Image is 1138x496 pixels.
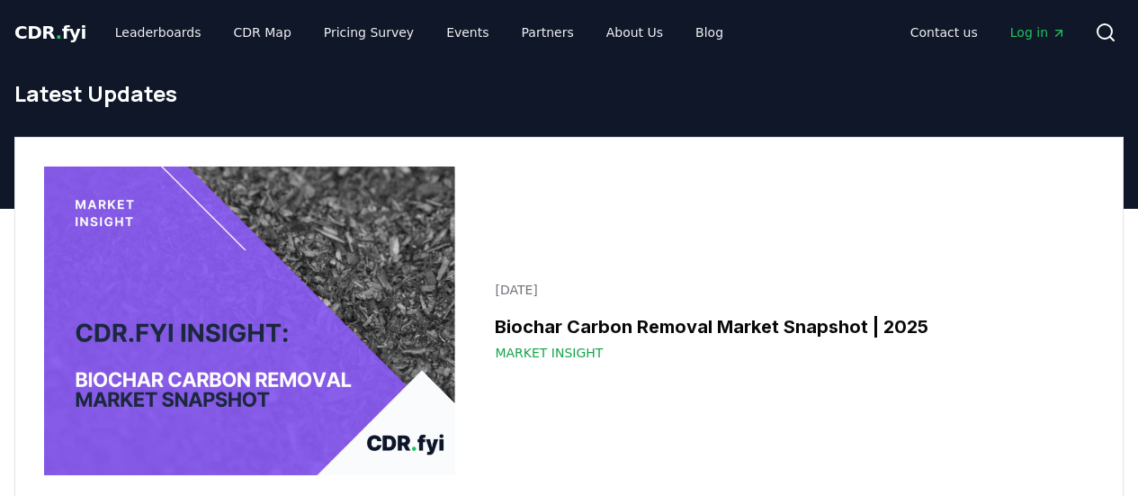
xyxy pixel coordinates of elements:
a: [DATE]Biochar Carbon Removal Market Snapshot | 2025Market Insight [484,270,1094,373]
a: Leaderboards [101,16,216,49]
a: Partners [507,16,588,49]
a: Events [432,16,503,49]
a: CDR Map [220,16,306,49]
a: About Us [592,16,677,49]
a: CDR.fyi [14,20,86,45]
a: Contact us [896,16,992,49]
h1: Latest Updates [14,79,1124,108]
a: Blog [681,16,738,49]
h3: Biochar Carbon Removal Market Snapshot | 2025 [495,313,1083,340]
span: CDR fyi [14,22,86,43]
span: Market Insight [495,344,603,362]
nav: Main [101,16,738,49]
span: . [56,22,62,43]
a: Log in [996,16,1080,49]
span: Log in [1010,23,1066,41]
nav: Main [896,16,1080,49]
img: Biochar Carbon Removal Market Snapshot | 2025 blog post image [44,167,455,475]
a: Pricing Survey [309,16,428,49]
p: [DATE] [495,281,1083,299]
